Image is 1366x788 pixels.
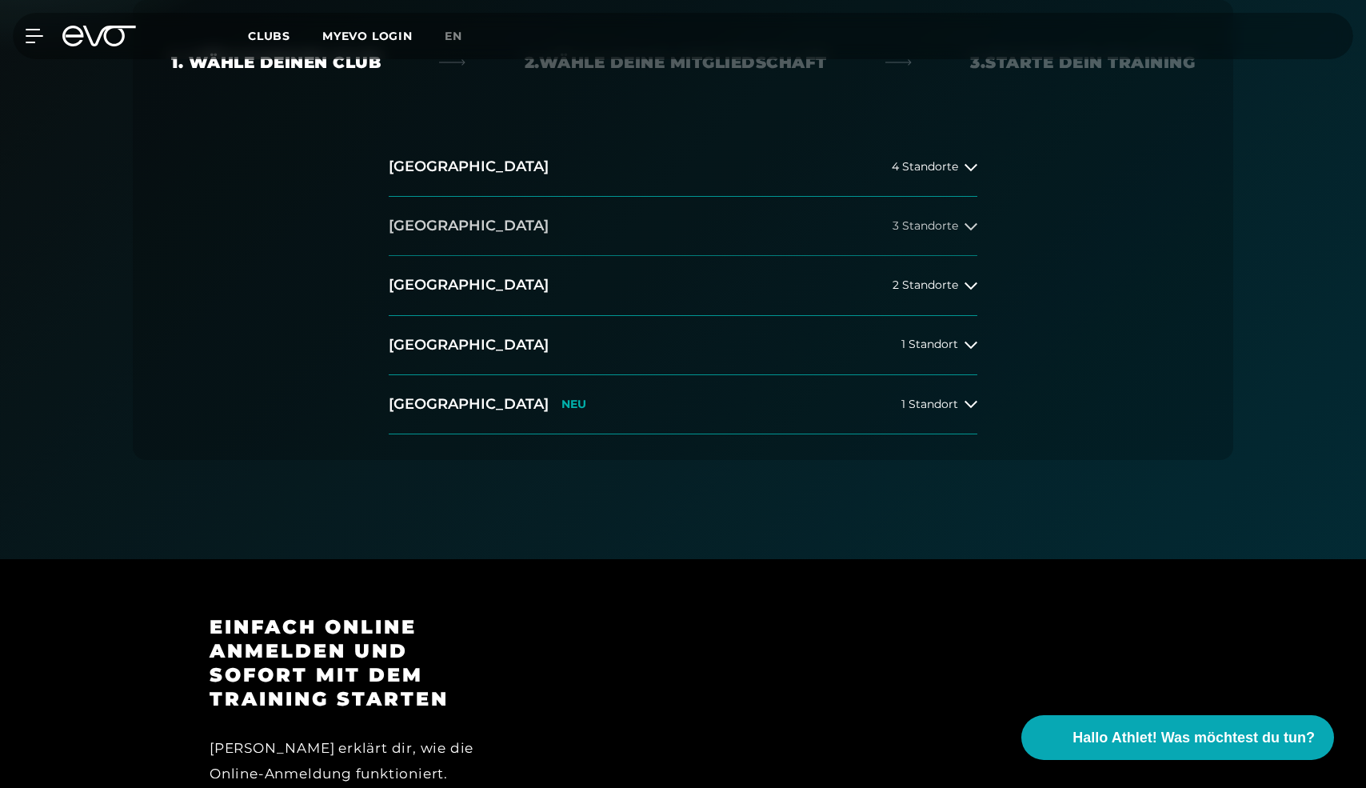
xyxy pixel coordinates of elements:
[210,615,495,711] h3: Einfach online anmelden und sofort mit dem Training starten
[901,338,958,350] span: 1 Standort
[561,398,586,411] p: NEU
[445,29,462,43] span: en
[389,335,549,355] h2: [GEOGRAPHIC_DATA]
[389,157,549,177] h2: [GEOGRAPHIC_DATA]
[248,29,290,43] span: Clubs
[389,216,549,236] h2: [GEOGRAPHIC_DATA]
[322,29,413,43] a: MYEVO LOGIN
[445,27,481,46] a: en
[1021,715,1334,760] button: Hallo Athlet! Was möchtest du tun?
[389,316,977,375] button: [GEOGRAPHIC_DATA]1 Standort
[389,138,977,197] button: [GEOGRAPHIC_DATA]4 Standorte
[1072,727,1315,749] span: Hallo Athlet! Was möchtest du tun?
[389,275,549,295] h2: [GEOGRAPHIC_DATA]
[389,256,977,315] button: [GEOGRAPHIC_DATA]2 Standorte
[893,279,958,291] span: 2 Standorte
[389,197,977,256] button: [GEOGRAPHIC_DATA]3 Standorte
[389,394,549,414] h2: [GEOGRAPHIC_DATA]
[893,220,958,232] span: 3 Standorte
[389,375,977,434] button: [GEOGRAPHIC_DATA]NEU1 Standort
[892,161,958,173] span: 4 Standorte
[248,28,322,43] a: Clubs
[901,398,958,410] span: 1 Standort
[210,735,495,787] div: [PERSON_NAME] erklärt dir, wie die Online-Anmeldung funktioniert.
